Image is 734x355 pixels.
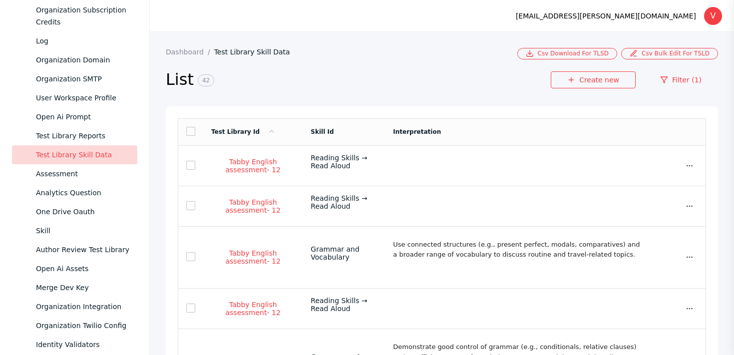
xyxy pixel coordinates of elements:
[36,35,129,47] div: Log
[12,164,137,183] a: Assessment
[12,50,137,69] a: Organization Domain
[211,300,295,317] a: Tabby English assessment- 12
[36,282,129,294] div: Merge Dev Key
[36,244,129,256] div: Author Review Test Library
[36,225,129,237] div: Skill
[12,221,137,240] a: Skill
[311,128,334,135] a: Skill Id
[36,92,129,104] div: User Workspace Profile
[166,48,214,56] a: Dashboard
[36,168,129,180] div: Assessment
[36,339,129,351] div: Identity Validators
[166,69,551,90] h2: List
[211,128,276,135] a: Test Library Id
[621,48,718,59] a: Csv Bulk Edit For TSLD
[36,149,129,161] div: Test Library Skill Data
[393,128,441,135] a: Interpretation
[12,69,137,88] a: Organization SMTP
[36,187,129,199] div: Analytics Question
[12,335,137,354] a: Identity Validators
[644,71,718,88] a: Filter (1)
[36,4,129,28] div: Organization Subscription Credits
[36,130,129,142] div: Test Library Reports
[12,316,137,335] a: Organization Twilio Config
[36,206,129,218] div: One Drive Oauth
[12,126,137,145] a: Test Library Reports
[311,297,377,313] div: Reading Skills → Read Aloud
[393,240,642,261] p: Use connected structures (e.g., present perfect, modals, comparatives) and a broader range of voc...
[214,48,298,56] a: Test Library Skill Data
[12,240,137,259] a: Author Review Test Library
[12,88,137,107] a: User Workspace Profile
[12,278,137,297] a: Merge Dev Key
[12,297,137,316] a: Organization Integration
[311,154,377,170] div: Reading Skills → Read Aloud
[36,301,129,313] div: Organization Integration
[211,249,295,266] a: Tabby English assessment- 12
[704,7,722,25] div: V
[516,10,696,22] div: [EMAIL_ADDRESS][PERSON_NAME][DOMAIN_NAME]
[36,73,129,85] div: Organization SMTP
[12,0,137,31] a: Organization Subscription Credits
[36,263,129,275] div: Open Ai Assets
[211,198,295,215] a: Tabby English assessment- 12
[517,48,617,59] a: Csv Download For TLSD
[36,54,129,66] div: Organization Domain
[551,71,636,88] a: Create new
[211,157,295,174] a: Tabby English assessment- 12
[198,74,214,86] span: 42
[36,320,129,332] div: Organization Twilio Config
[12,107,137,126] a: Open Ai Prompt
[311,194,377,210] div: Reading Skills → Read Aloud
[36,111,129,123] div: Open Ai Prompt
[12,259,137,278] a: Open Ai Assets
[12,145,137,164] a: Test Library Skill Data
[12,202,137,221] a: One Drive Oauth
[12,31,137,50] a: Log
[311,245,377,261] div: Grammar and Vocabulary
[12,183,137,202] a: Analytics Question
